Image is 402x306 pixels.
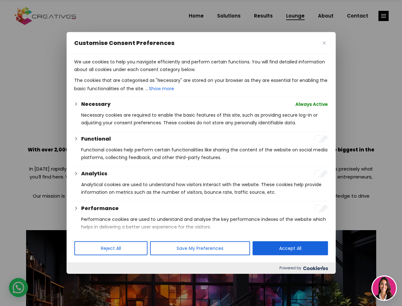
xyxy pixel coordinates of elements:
input: Enable Analytics [314,170,328,178]
img: Close [322,41,326,45]
input: Enable Functional [314,135,328,143]
button: Save My Preferences [150,241,250,255]
button: Necessary [81,100,110,108]
p: The cookies that are categorised as "Necessary" are stored on your browser as they are essential ... [74,76,328,93]
p: Functional cookies help perform certain functionalities like sharing the content of the website o... [81,146,328,161]
p: Performance cookies are used to understand and analyse the key performance indexes of the website... [81,215,328,231]
div: Powered by [67,262,335,274]
button: Accept All [252,241,328,255]
input: Enable Performance [314,205,328,212]
button: Reject All [74,241,147,255]
button: Analytics [81,170,107,178]
p: We use cookies to help you navigate efficiently and perform certain functions. You will find deta... [74,58,328,73]
img: agent [372,276,396,300]
span: Customise Consent Preferences [74,39,174,47]
span: Always Active [295,100,328,108]
img: Cookieyes logo [303,266,328,270]
button: Show more [148,84,175,93]
button: Close [320,39,328,47]
button: Functional [81,135,111,143]
p: Necessary cookies are required to enable the basic features of this site, such as providing secur... [81,111,328,127]
p: Analytical cookies are used to understand how visitors interact with the website. These cookies h... [81,181,328,196]
div: Customise Consent Preferences [67,32,335,274]
button: Performance [81,205,119,212]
